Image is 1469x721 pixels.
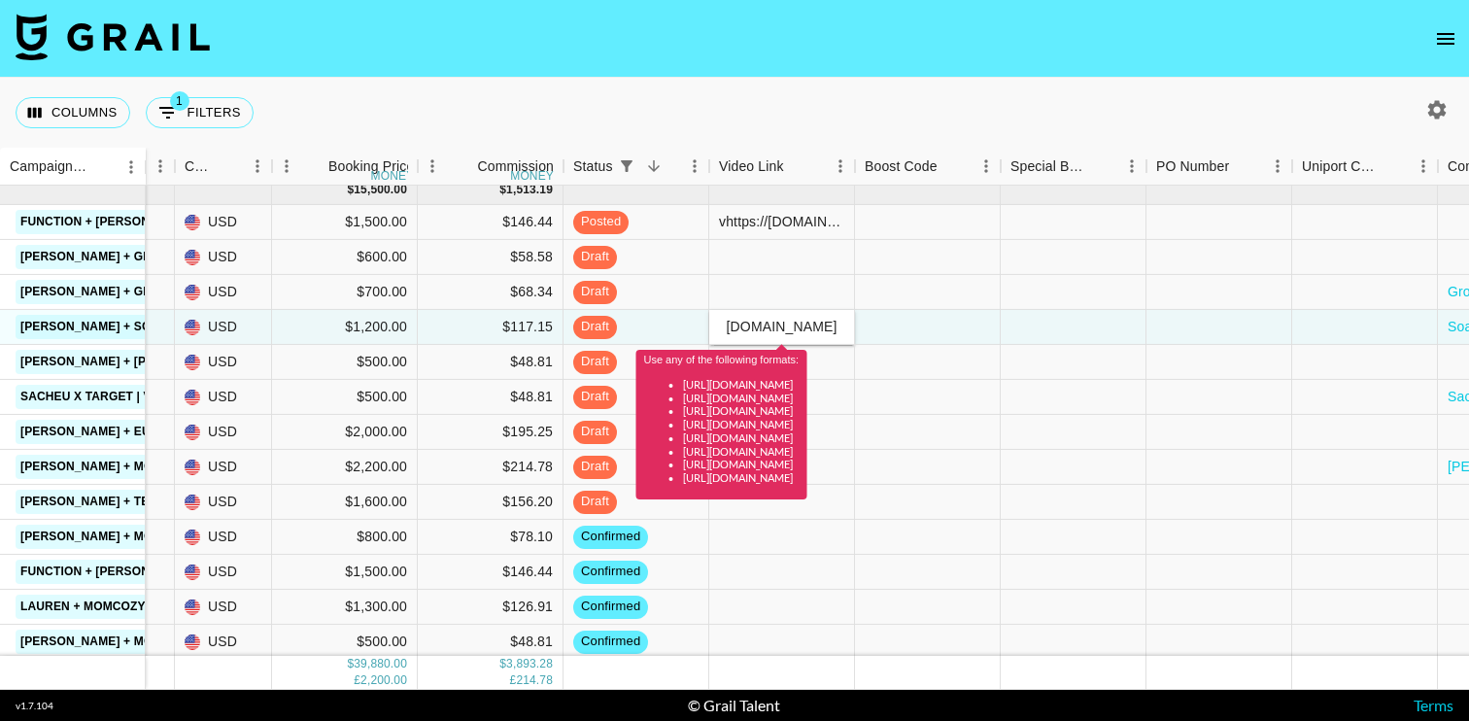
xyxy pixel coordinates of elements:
div: USD [175,345,272,380]
button: Sort [216,153,243,180]
div: Booking Price [328,148,414,186]
span: draft [573,493,617,511]
div: USD [175,625,272,660]
div: $156.20 [418,485,564,520]
li: [URL][DOMAIN_NAME] [683,392,800,405]
div: Video Link [719,148,784,186]
div: USD [175,450,272,485]
button: Menu [146,152,175,181]
div: 214.78 [516,672,553,689]
div: PO Number [1156,148,1229,186]
a: Terms [1414,696,1453,714]
div: $48.81 [418,625,564,660]
div: $58.58 [418,240,564,275]
div: Uniport Contact Email [1302,148,1382,186]
a: [PERSON_NAME] + Grownsy - Baby Carrier YT video [16,280,361,304]
div: Boost Code [865,148,938,186]
div: $ [347,656,354,672]
button: Menu [117,153,146,182]
div: $195.25 [418,415,564,450]
div: $126.91 [418,590,564,625]
button: Sort [450,153,477,180]
div: Commission [477,148,554,186]
button: Menu [826,152,855,181]
div: 1,513.19 [506,182,553,198]
span: 1 [170,91,189,111]
div: 15,500.00 [354,182,407,198]
div: $1,600.00 [272,485,418,520]
div: $146.44 [418,205,564,240]
button: Select columns [16,97,130,128]
div: Uniport Contact Email [1292,148,1438,186]
div: $117.15 [418,310,564,345]
div: £ [354,672,360,689]
div: $146.44 [418,555,564,590]
a: [PERSON_NAME] + Soapbox [16,315,198,339]
span: draft [573,388,617,406]
div: Video Link [709,148,855,186]
div: $500.00 [272,625,418,660]
div: USD [175,520,272,555]
div: 1 active filter [613,153,640,180]
div: $700.00 [272,275,418,310]
div: Currency [185,148,216,186]
div: Use any of the following formats: [644,354,800,485]
div: $78.10 [418,520,564,555]
a: [PERSON_NAME] + Mommy's Bliss - 1 TikTok, 2 UGC Images, 30 days paid, 90 days organic usage [16,455,639,479]
button: Sort [640,153,667,180]
div: v 1.7.104 [16,700,53,712]
li: [URL][DOMAIN_NAME] [683,418,800,431]
div: $1,500.00 [272,555,418,590]
a: Sacheu x Target | Viral Lip Liner [16,385,245,409]
a: Function + [PERSON_NAME] ( 1 IG Reel + 1 Story Set) [16,560,362,584]
button: Menu [680,152,709,181]
div: $2,000.00 [272,415,418,450]
div: USD [175,415,272,450]
div: 3,893.28 [506,656,553,672]
button: Sort [784,153,811,180]
div: USD [175,380,272,415]
div: $500.00 [272,345,418,380]
button: Sort [938,153,965,180]
button: Menu [1409,152,1438,181]
a: [PERSON_NAME] + Eufy Pump (3 TikTok integrations) [16,420,365,444]
button: Show filters [613,153,640,180]
span: draft [573,458,617,476]
a: [PERSON_NAME] + Grownsy - Nasal Aspirator TikTok+IG [16,245,392,269]
div: $214.78 [418,450,564,485]
li: [URL][DOMAIN_NAME] [683,471,800,485]
div: $48.81 [418,345,564,380]
div: $1,200.00 [272,310,418,345]
button: Menu [418,152,447,181]
div: Month Due [53,148,175,186]
button: Menu [243,152,272,181]
span: confirmed [573,598,648,616]
a: [PERSON_NAME] + Momcozy Air Purifier (1 TikTok cross-posted on IG) [16,525,484,549]
div: money [371,170,415,182]
div: USD [175,485,272,520]
img: Grail Talent [16,14,210,60]
span: confirmed [573,528,648,546]
div: $ [499,656,506,672]
a: Lauren + Momcozy Air Purifier (1 TikTok cross-posted on IG) [16,595,433,619]
div: 2,200.00 [360,672,407,689]
li: [URL][DOMAIN_NAME] [683,458,800,471]
div: $500.00 [272,380,418,415]
div: USD [175,205,272,240]
button: Menu [1263,152,1292,181]
div: money [510,170,554,182]
button: Sort [89,154,117,181]
button: Sort [301,153,328,180]
span: posted [573,213,629,231]
div: $600.00 [272,240,418,275]
div: $2,200.00 [272,450,418,485]
div: $1,500.00 [272,205,418,240]
span: draft [573,318,617,336]
div: USD [175,590,272,625]
a: [PERSON_NAME] + [PERSON_NAME] [16,350,238,374]
div: PO Number [1146,148,1292,186]
a: [PERSON_NAME] + Momcozy (Bra + Belly Band) [16,630,326,654]
button: Show filters [146,97,254,128]
li: [URL][DOMAIN_NAME] [683,445,800,459]
div: Currency [175,148,272,186]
